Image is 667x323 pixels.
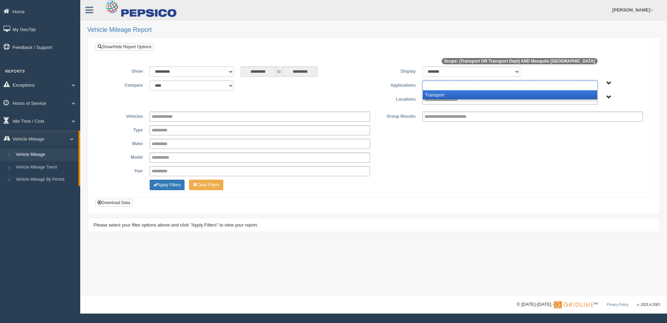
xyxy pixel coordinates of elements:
[101,152,146,161] label: Model
[101,166,146,174] label: Year
[101,80,146,89] label: Compare
[101,139,146,147] label: Make
[95,199,132,207] button: Download Data
[637,303,660,307] span: v. 2025.4.2063
[93,222,258,228] span: Please select your filter options above and click "Apply Filters" to view your report.
[517,301,660,308] div: © [DATE]-[DATE] - ™
[87,27,660,34] h2: Vehicle Mileage Report
[276,66,283,77] span: to
[374,112,419,120] label: Group Results
[374,80,419,89] label: Applications
[13,161,78,174] a: Vehicle Mileage Trend
[101,112,146,120] label: Vehicles
[423,91,597,99] li: Transport
[13,173,78,186] a: Vehicle Mileage By Period
[442,58,597,64] span: Scope: (Transport OR Transport Dept) AND Mesquite [GEOGRAPHIC_DATA]
[374,94,419,103] label: Locations
[554,301,593,308] img: Gridline
[96,43,153,51] a: Show/Hide Report Options
[189,180,224,190] button: Change Filter Options
[150,180,185,190] button: Change Filter Options
[607,303,628,307] a: Privacy Policy
[374,66,419,75] label: Display
[101,66,146,75] label: Show
[101,125,146,134] label: Type
[13,149,78,161] a: Vehicle Mileage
